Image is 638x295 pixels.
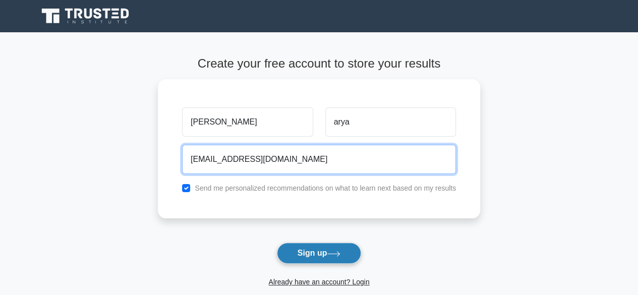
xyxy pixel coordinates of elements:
a: Already have an account? Login [268,278,369,286]
input: Last name [325,107,456,137]
input: First name [182,107,313,137]
button: Sign up [277,243,362,264]
h4: Create your free account to store your results [158,56,480,71]
input: Email [182,145,456,174]
label: Send me personalized recommendations on what to learn next based on my results [195,184,456,192]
